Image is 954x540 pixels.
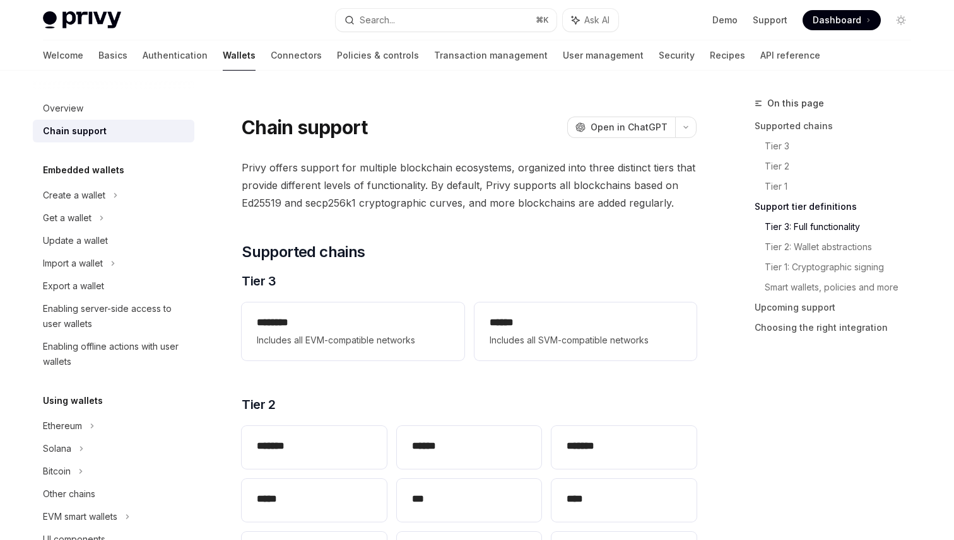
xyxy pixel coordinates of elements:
[143,40,208,71] a: Authentication
[33,335,194,373] a: Enabling offline actions with user wallets
[434,40,548,71] a: Transaction management
[43,301,187,331] div: Enabling server-side access to user wallets
[490,333,681,348] span: Includes all SVM-compatible networks
[765,257,921,277] a: Tier 1: Cryptographic signing
[33,297,194,335] a: Enabling server-side access to user wallets
[659,40,695,71] a: Security
[242,396,275,413] span: Tier 2
[891,10,911,30] button: Toggle dark mode
[43,464,71,479] div: Bitcoin
[242,116,367,139] h1: Chain support
[765,176,921,197] a: Tier 1
[43,279,104,294] div: Export a wallet
[257,333,449,348] span: Includes all EVM-compatible networks
[765,136,921,156] a: Tier 3
[33,229,194,252] a: Update a wallet
[567,117,675,138] button: Open in ChatGPT
[43,509,117,524] div: EVM smart wallets
[337,40,419,71] a: Policies & controls
[43,163,124,178] h5: Embedded wallets
[755,297,921,318] a: Upcoming support
[242,272,276,290] span: Tier 3
[474,302,697,360] a: **** *Includes all SVM-compatible networks
[360,13,395,28] div: Search...
[753,14,787,26] a: Support
[43,486,95,502] div: Other chains
[43,11,121,29] img: light logo
[43,418,82,434] div: Ethereum
[223,40,256,71] a: Wallets
[98,40,127,71] a: Basics
[803,10,881,30] a: Dashboard
[43,339,187,369] div: Enabling offline actions with user wallets
[755,197,921,217] a: Support tier definitions
[591,121,668,134] span: Open in ChatGPT
[43,124,107,139] div: Chain support
[43,188,105,203] div: Create a wallet
[813,14,861,26] span: Dashboard
[242,242,365,262] span: Supported chains
[336,9,556,32] button: Search...⌘K
[765,237,921,257] a: Tier 2: Wallet abstractions
[43,210,91,226] div: Get a wallet
[43,233,108,248] div: Update a wallet
[536,15,549,25] span: ⌘ K
[767,96,824,111] span: On this page
[43,40,83,71] a: Welcome
[33,483,194,505] a: Other chains
[712,14,738,26] a: Demo
[765,156,921,176] a: Tier 2
[710,40,745,71] a: Recipes
[33,275,194,297] a: Export a wallet
[43,393,103,408] h5: Using wallets
[43,256,103,271] div: Import a wallet
[33,97,194,120] a: Overview
[33,120,194,142] a: Chain support
[43,101,83,116] div: Overview
[584,14,609,26] span: Ask AI
[563,40,644,71] a: User management
[563,9,618,32] button: Ask AI
[242,302,464,360] a: **** ***Includes all EVM-compatible networks
[271,40,322,71] a: Connectors
[760,40,820,71] a: API reference
[755,318,921,338] a: Choosing the right integration
[765,217,921,237] a: Tier 3: Full functionality
[242,159,697,212] span: Privy offers support for multiple blockchain ecosystems, organized into three distinct tiers that...
[43,441,71,456] div: Solana
[765,277,921,297] a: Smart wallets, policies and more
[755,116,921,136] a: Supported chains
